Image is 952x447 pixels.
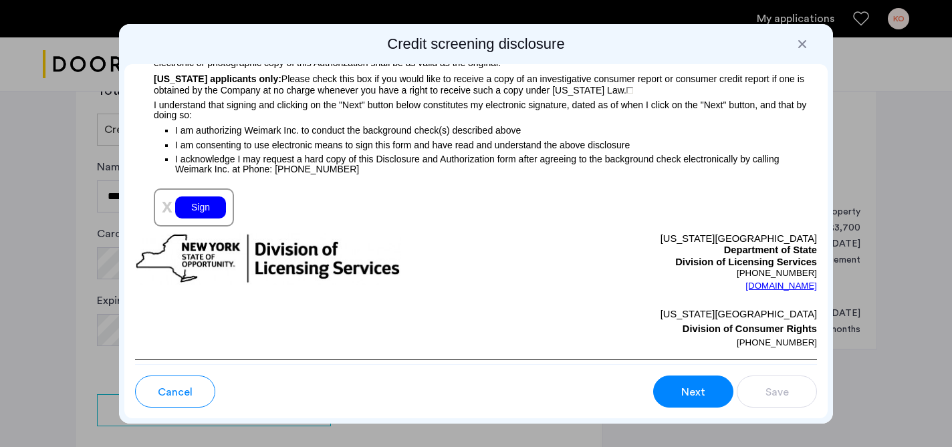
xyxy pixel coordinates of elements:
[135,96,817,120] p: I understand that signing and clicking on the "Next" button below constitutes my electronic signa...
[626,87,633,94] img: 4LAxfPwtD6BVinC2vKR9tPz10Xbrctccj4YAocJUAAAAASUVORK5CYIIA
[135,233,401,285] img: new-york-logo.png
[476,336,817,349] p: [PHONE_NUMBER]
[175,154,817,175] p: I acknowledge I may request a hard copy of this Disclosure and Authorization form after agreeing ...
[154,73,281,84] span: [US_STATE] applicants only:
[476,307,817,321] p: [US_STATE][GEOGRAPHIC_DATA]
[135,68,817,96] p: Please check this box if you would like to receive a copy of an investigative consumer report or ...
[476,257,817,269] p: Division of Licensing Services
[124,35,828,53] h2: Credit screening disclosure
[135,376,215,408] button: button
[765,384,789,400] span: Save
[158,384,193,400] span: Cancel
[476,233,817,245] p: [US_STATE][GEOGRAPHIC_DATA]
[175,196,226,218] div: Sign
[162,195,172,216] span: x
[737,376,817,408] button: button
[476,321,817,336] p: Division of Consumer Rights
[681,384,705,400] span: Next
[476,268,817,279] p: [PHONE_NUMBER]
[175,121,817,138] p: I am authorizing Weimark Inc. to conduct the background check(s) described above
[745,279,817,293] a: [DOMAIN_NAME]
[653,376,733,408] button: button
[135,360,817,383] h1: [US_STATE] State Housing and Anti-Discrimination Disclosure Form
[476,245,817,257] p: Department of State
[175,138,817,152] p: I am consenting to use electronic means to sign this form and have read and understand the above ...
